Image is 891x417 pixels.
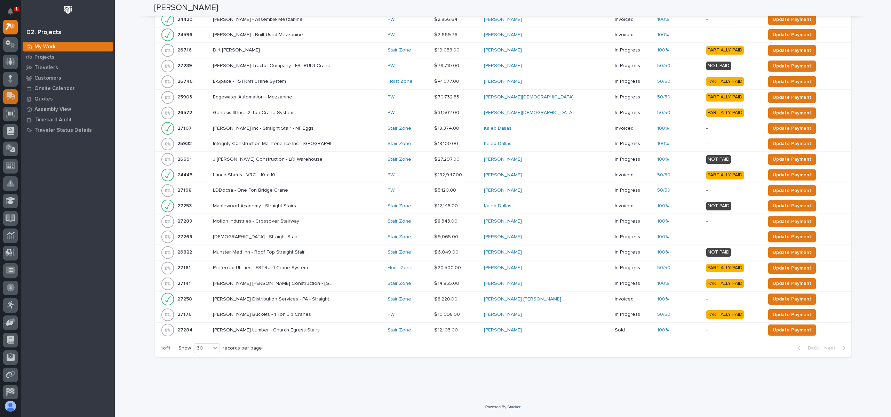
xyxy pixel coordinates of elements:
p: $ 9,065.00 [434,233,460,240]
p: Invoiced [615,203,652,209]
button: Update Payment [768,294,816,305]
a: Stair Zone [388,126,411,131]
p: [PERSON_NAME] - Built Used Mezzanine [213,31,304,38]
a: 50/50 [657,265,670,271]
a: Stair Zone [388,234,411,240]
p: $ 19,038.00 [434,46,461,53]
span: Update Payment [773,264,811,272]
tr: 2717627176 [PERSON_NAME] Buckets - 1 Ton Jib Cranes[PERSON_NAME] Buckets - 1 Ton Jib Cranes PWI $... [155,307,851,322]
a: Customers [21,73,115,83]
a: 100% [657,17,669,23]
p: Invoiced [615,296,652,302]
p: In Progress [615,187,652,193]
a: [PERSON_NAME] [484,218,522,224]
a: 100% [657,203,669,209]
a: [PERSON_NAME] [484,265,522,271]
a: 100% [657,218,669,224]
tr: 2674626746 E-Space - FSTRM1 Crane SystemE-Space - FSTRM1 Crane System Hoist Zone $ 41,077.00$ 41,... [155,74,851,89]
a: PWI [388,63,396,69]
button: Update Payment [768,45,816,56]
a: PWI [388,312,396,318]
p: [PERSON_NAME] Distribution Services - PA - Straight [213,295,331,302]
div: PARTIALLY PAID [706,109,744,117]
a: [PERSON_NAME] [484,281,522,287]
h2: [PERSON_NAME] [154,3,218,13]
a: Powered By Stacker [485,405,520,409]
tr: 2725827258 [PERSON_NAME] Distribution Services - PA - Straight[PERSON_NAME] Distribution Services... [155,291,851,307]
a: 100% [657,141,669,147]
tr: 2682226822 Munster Med Inn - Roof Top Straight StairMunster Med Inn - Roof Top Straight Stair Sta... [155,244,851,260]
p: - [706,218,760,224]
tr: 2459624596 [PERSON_NAME] - Built Used Mezzanine[PERSON_NAME] - Built Used Mezzanine PWI $ 2,669.7... [155,27,851,42]
button: users-avatar [3,399,18,414]
span: Update Payment [773,233,811,241]
button: Update Payment [768,154,816,165]
span: Update Payment [773,326,811,334]
a: 100% [657,47,669,53]
p: In Progress [615,63,652,69]
p: $ 18,374.00 [434,124,461,131]
tr: 2443024430 [PERSON_NAME] - Assemble Mezzanine[PERSON_NAME] - Assemble Mezzanine PWI $ 2,856.64$ 2... [155,12,851,27]
a: Assembly View [21,104,115,114]
span: Next [824,345,840,351]
span: Update Payment [773,217,811,226]
p: 25903 [177,93,193,100]
p: Show [178,345,191,351]
p: 27269 [177,233,194,240]
p: $ 2,669.76 [434,31,459,38]
p: [PERSON_NAME] Tractor Company - FSTRUL3 Crane System [213,62,336,69]
span: Update Payment [773,311,811,319]
p: 27176 [177,310,193,318]
p: In Progress [615,265,652,271]
a: Stair Zone [388,327,411,333]
tr: 2710727107 [PERSON_NAME] Inc - Straight Stair - NF Eggs[PERSON_NAME] Inc - Straight Stair - NF Eg... [155,121,851,136]
a: Stair Zone [388,218,411,224]
a: [PERSON_NAME][DEMOGRAPHIC_DATA] [484,110,574,116]
p: 24596 [177,31,194,38]
p: In Progress [615,281,652,287]
button: Update Payment [768,107,816,119]
p: 27107 [177,124,193,131]
a: [PERSON_NAME] [484,187,522,193]
p: [PERSON_NAME] - Assemble Mezzanine [213,15,304,23]
p: $ 5,120.00 [434,186,458,193]
p: [PERSON_NAME] [PERSON_NAME] Construction - [GEOGRAPHIC_DATA][PERSON_NAME] [213,279,336,287]
p: $ 10,098.00 [434,310,461,318]
p: 26572 [177,109,193,116]
p: 27161 [177,264,192,271]
p: Quotes [34,96,53,102]
a: 100% [657,296,669,302]
div: PARTIALLY PAID [706,171,744,179]
a: Stair Zone [388,249,411,255]
div: NOT PAID [706,248,731,257]
p: Sold [615,327,652,333]
button: Update Payment [768,14,816,25]
p: 1 of 1 [155,340,176,357]
p: My Work [34,44,56,50]
tr: 2723927239 [PERSON_NAME] Tractor Company - FSTRUL3 Crane System[PERSON_NAME] Tractor Company - FS... [155,58,851,74]
button: Update Payment [768,231,816,242]
span: Update Payment [773,202,811,210]
img: Workspace Logo [62,3,74,16]
p: $ 12,145.00 [434,202,459,209]
a: [PERSON_NAME] [484,234,522,240]
p: 27284 [177,326,194,333]
p: 24445 [177,171,194,178]
button: Update Payment [768,29,816,40]
span: Update Payment [773,248,811,257]
span: Update Payment [773,124,811,133]
a: [PERSON_NAME] [484,17,522,23]
p: In Progress [615,47,652,53]
p: Invoiced [615,126,652,131]
p: 27258 [177,295,193,302]
span: Update Payment [773,46,811,55]
a: [PERSON_NAME] [484,32,522,38]
button: Next [821,345,851,351]
p: 26691 [177,155,193,162]
a: Stair Zone [388,281,411,287]
button: Update Payment [768,76,816,87]
p: [PERSON_NAME] Inc - Straight Stair - NF Eggs [213,124,315,131]
tr: 2593225932 Integrity Construction Maintenance Inc - [GEOGRAPHIC_DATA] - Straight StairIntegrity C... [155,136,851,151]
a: 50/50 [657,110,670,116]
button: Update Payment [768,123,816,134]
